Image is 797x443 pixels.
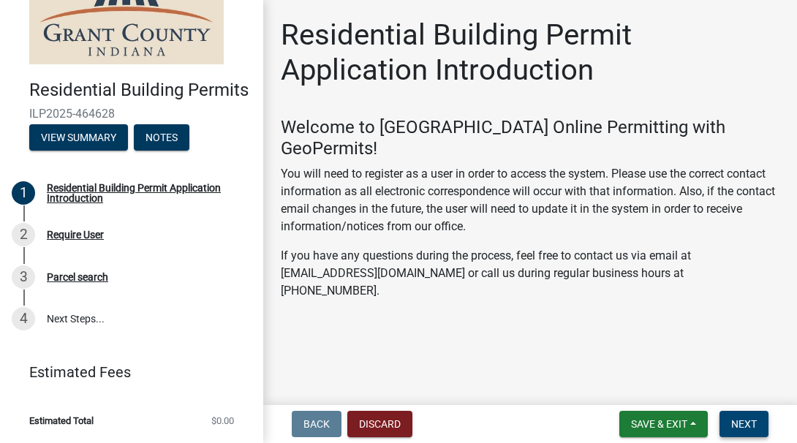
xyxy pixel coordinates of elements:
button: Next [719,411,768,437]
wm-modal-confirm: Summary [29,132,128,144]
div: 4 [12,307,35,330]
div: 1 [12,181,35,205]
span: Back [303,418,330,430]
span: Next [731,418,757,430]
wm-modal-confirm: Notes [134,132,189,144]
div: Parcel search [47,272,108,282]
p: You will need to register as a user in order to access the system. Please use the correct contact... [281,165,779,235]
div: 2 [12,223,35,246]
div: Residential Building Permit Application Introduction [47,183,240,203]
a: Estimated Fees [12,357,240,387]
span: ILP2025-464628 [29,107,234,121]
span: Estimated Total [29,416,94,425]
button: View Summary [29,124,128,151]
h4: Welcome to [GEOGRAPHIC_DATA] Online Permitting with GeoPermits! [281,117,779,159]
button: Back [292,411,341,437]
p: If you have any questions during the process, feel free to contact us via email at [EMAIL_ADDRESS... [281,247,779,300]
h1: Residential Building Permit Application Introduction [281,18,779,88]
span: $0.00 [211,416,234,425]
button: Discard [347,411,412,437]
span: Save & Exit [631,418,687,430]
div: 3 [12,265,35,289]
button: Notes [134,124,189,151]
h4: Residential Building Permits [29,80,252,101]
div: Require User [47,230,104,240]
button: Save & Exit [619,411,708,437]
